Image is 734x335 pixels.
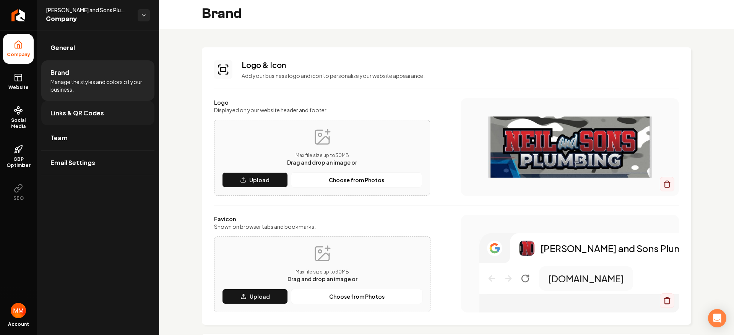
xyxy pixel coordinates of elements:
img: Matthew Meyer [11,303,26,318]
span: Manage the styles and colors of your business. [50,78,145,93]
a: General [41,36,154,60]
p: [DOMAIN_NAME] [548,272,624,285]
span: Company [4,52,33,58]
a: GBP Optimizer [3,139,34,175]
button: Upload [222,289,288,304]
div: Open Intercom Messenger [708,309,726,327]
h3: Logo & Icon [242,60,679,70]
label: Shown on browser tabs and bookmarks. [214,223,430,230]
span: Social Media [3,117,34,129]
span: Links & QR Codes [50,108,104,118]
button: SEO [3,178,34,207]
a: Email Settings [41,151,154,175]
a: Team [41,126,154,150]
img: Logo [476,117,664,178]
span: Email Settings [50,158,95,167]
label: Favicon [214,215,430,223]
span: Brand [50,68,69,77]
span: Drag and drop an image or [287,275,357,282]
span: GBP Optimizer [3,156,34,168]
label: Displayed on your website header and footer. [214,106,430,114]
span: Account [8,321,29,327]
button: Choose from Photos [291,172,422,188]
img: Logo [519,241,534,256]
span: General [50,43,75,52]
button: Choose from Photos [291,289,422,304]
label: Logo [214,99,430,106]
button: Upload [222,172,288,188]
p: Choose from Photos [329,293,385,300]
p: Upload [249,176,270,184]
p: Max file size up to 30 MB [287,152,357,159]
span: SEO [10,195,27,201]
span: Team [50,133,68,142]
p: Upload [250,293,270,300]
p: Choose from Photos [329,176,384,184]
span: Company [46,14,132,24]
a: Website [3,67,34,97]
button: Open user button [11,303,26,318]
p: Max file size up to 30 MB [287,269,357,275]
a: Links & QR Codes [41,101,154,125]
img: Rebolt Logo [11,9,26,21]
span: [PERSON_NAME] and Sons Plumbing & Water Heaters Inc [46,6,132,14]
h2: Brand [202,6,242,21]
a: Social Media [3,100,34,136]
span: Website [5,84,32,91]
p: Add your business logo and icon to personalize your website appearance. [242,72,679,79]
span: Drag and drop an image or [287,159,357,166]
